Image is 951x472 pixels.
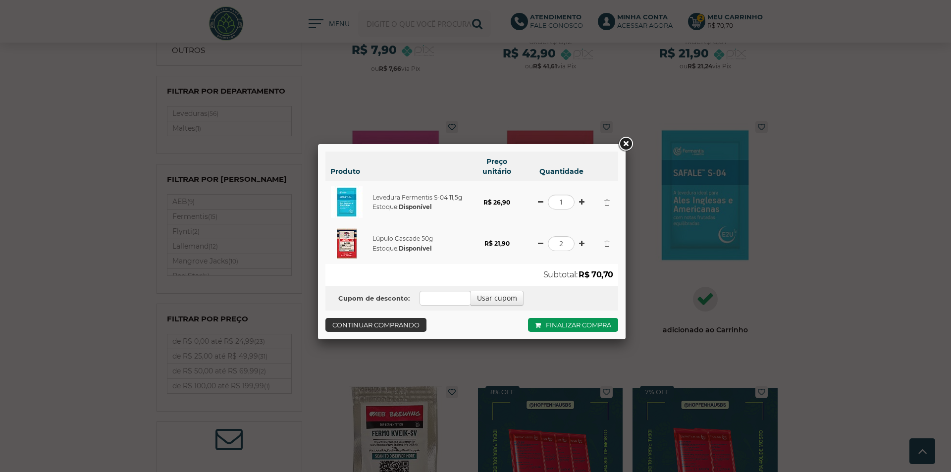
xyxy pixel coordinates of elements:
[471,291,524,306] button: Usar cupom
[331,186,363,218] img: Levedura Fermentis S-04 11,5g
[336,228,357,259] img: Lúpulo Cascade 50g
[543,270,577,279] span: Subtotal:
[372,193,462,201] a: Levedura Fermentis S-04 11,5g
[372,203,432,210] span: Estoque:
[330,166,462,176] h6: Produto
[399,245,432,252] strong: Disponível
[484,240,510,247] strong: R$ 21,90
[579,270,613,279] strong: R$ 70,70
[617,135,634,153] a: Close
[483,198,510,206] strong: R$ 26,90
[528,318,618,332] a: Finalizar compra
[325,318,426,332] a: Continuar comprando
[338,294,410,302] b: Cupom de desconto:
[372,245,432,252] span: Estoque:
[372,235,433,242] a: Lúpulo Cascade 50g
[472,157,522,176] h6: Preço unitário
[531,166,591,176] h6: Quantidade
[399,203,432,210] strong: Disponível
